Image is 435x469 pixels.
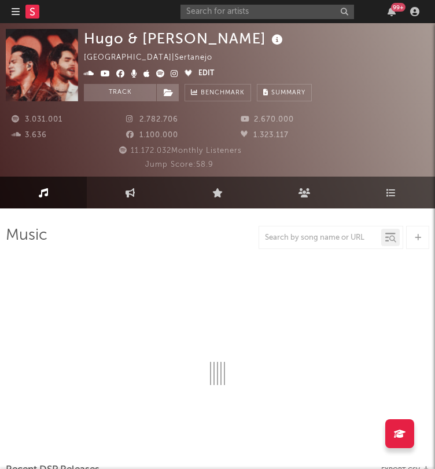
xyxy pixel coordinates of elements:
input: Search for artists [180,5,354,19]
div: [GEOGRAPHIC_DATA] | Sertanejo [84,51,226,65]
div: 99 + [391,3,405,12]
span: 11.172.032 Monthly Listeners [117,147,242,155]
span: 2.670.000 [241,116,294,123]
span: Benchmark [201,86,245,100]
button: Edit [198,67,214,81]
span: Summary [271,90,305,96]
span: 1.100.000 [126,131,178,139]
span: 1.323.117 [241,131,289,139]
a: Benchmark [185,84,251,101]
span: 2.782.706 [126,116,178,123]
div: Hugo & [PERSON_NAME] [84,29,286,48]
span: Jump Score: 58.9 [145,161,213,168]
input: Search by song name or URL [259,233,381,243]
span: 3.031.001 [12,116,62,123]
button: Track [84,84,156,101]
button: Summary [257,84,312,101]
button: 99+ [388,7,396,16]
span: 3.636 [12,131,47,139]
